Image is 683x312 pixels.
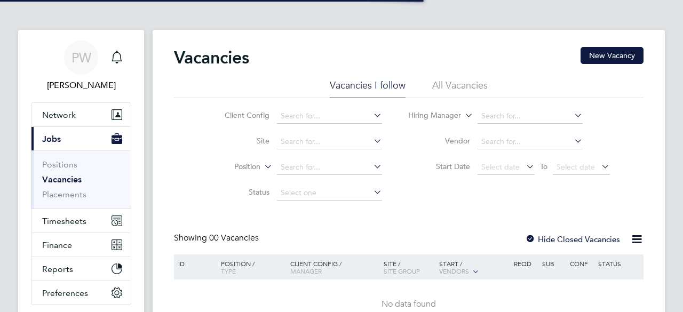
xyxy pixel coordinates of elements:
[478,134,583,149] input: Search for...
[42,110,76,120] span: Network
[208,187,269,197] label: Status
[31,209,131,233] button: Timesheets
[31,233,131,257] button: Finance
[31,127,131,150] button: Jobs
[277,109,382,124] input: Search for...
[330,79,406,98] li: Vacancies I follow
[409,162,470,171] label: Start Date
[42,189,86,199] a: Placements
[176,299,642,310] div: No data found
[42,240,72,250] span: Finance
[221,267,236,275] span: Type
[432,79,488,98] li: All Vacancies
[199,162,260,172] label: Position
[436,254,511,281] div: Start /
[537,159,551,173] span: To
[557,162,595,172] span: Select date
[277,186,382,201] input: Select one
[174,233,261,244] div: Showing
[174,47,249,68] h2: Vacancies
[209,233,259,243] span: 00 Vacancies
[31,281,131,305] button: Preferences
[478,109,583,124] input: Search for...
[595,254,642,273] div: Status
[567,254,595,273] div: Conf
[31,103,131,126] button: Network
[381,254,437,280] div: Site /
[31,257,131,281] button: Reports
[290,267,322,275] span: Manager
[31,79,131,92] span: Peter Whilte
[42,159,77,170] a: Positions
[481,162,520,172] span: Select date
[581,47,644,64] button: New Vacancy
[42,264,73,274] span: Reports
[42,134,61,144] span: Jobs
[42,174,82,185] a: Vacancies
[176,254,213,273] div: ID
[213,254,288,280] div: Position /
[288,254,381,280] div: Client Config /
[384,267,420,275] span: Site Group
[208,110,269,120] label: Client Config
[72,51,91,65] span: PW
[31,41,131,92] a: PW[PERSON_NAME]
[277,134,382,149] input: Search for...
[277,160,382,175] input: Search for...
[539,254,567,273] div: Sub
[400,110,461,121] label: Hiring Manager
[208,136,269,146] label: Site
[31,150,131,209] div: Jobs
[525,234,620,244] label: Hide Closed Vacancies
[42,216,86,226] span: Timesheets
[511,254,539,273] div: Reqd
[409,136,470,146] label: Vendor
[439,267,469,275] span: Vendors
[42,288,88,298] span: Preferences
